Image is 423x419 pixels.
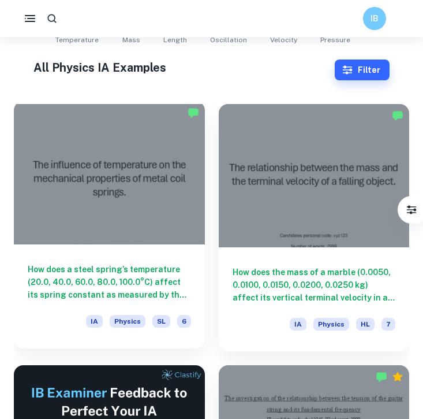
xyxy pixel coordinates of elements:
span: 7 [381,318,395,331]
h6: How does the mass of a marble (0.0050, 0.0100, 0.0150, 0.0200, 0.0250 kg) affect its vertical ter... [233,266,396,304]
button: Filter [335,60,390,80]
h6: IB [368,12,381,25]
img: Marked [188,107,199,118]
button: IB [363,7,386,30]
h6: How does a steel spring’s temperature (20.0, 40.0, 60.0, 80.0, 100.0°C) affect its spring constan... [28,263,191,301]
span: IA [86,315,103,328]
img: Marked [376,371,387,383]
h1: All Physics IA Examples [33,59,335,76]
a: How does the mass of a marble (0.0050, 0.0100, 0.0150, 0.0200, 0.0250 kg) affect its vertical ter... [219,104,410,351]
span: Temperature [55,35,99,45]
span: Oscillation [210,35,247,45]
span: SL [152,315,170,328]
span: Length [163,35,187,45]
span: 6 [177,315,191,328]
span: Physics [313,318,349,331]
img: Marked [392,110,403,121]
span: Mass [122,35,140,45]
span: IA [290,318,306,331]
span: HL [356,318,375,331]
button: Filter [400,198,423,221]
span: Pressure [320,35,350,45]
span: Physics [110,315,145,328]
span: Velocity [270,35,297,45]
a: How does a steel spring’s temperature (20.0, 40.0, 60.0, 80.0, 100.0°C) affect its spring constan... [14,104,205,351]
div: Premium [392,371,403,383]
